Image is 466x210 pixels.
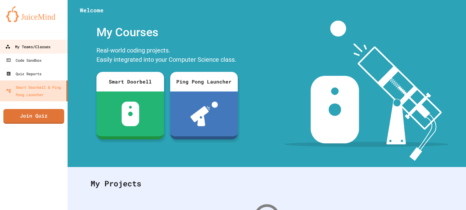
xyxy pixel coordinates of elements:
[190,102,218,126] img: ppl-with-ball.png
[122,102,139,126] img: sdb-white.svg
[6,6,61,22] img: logo-orange.svg
[96,72,164,91] div: Smart Doorbell
[5,43,50,51] div: My Teams/Classes
[93,44,241,67] div: Real-world coding projects. Easily integrated into your Computer Science class.
[3,109,64,124] a: Join Quiz
[93,21,241,44] div: My Courses
[284,21,449,161] img: banner-image-my-projects.png
[170,72,238,91] div: Ping Pong Launcher
[84,172,449,196] div: My Projects
[6,70,41,77] div: Quiz Reports
[6,56,41,64] div: Code Sandbox
[6,84,64,98] div: Smart Doorbell & Ping Pong Launcher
